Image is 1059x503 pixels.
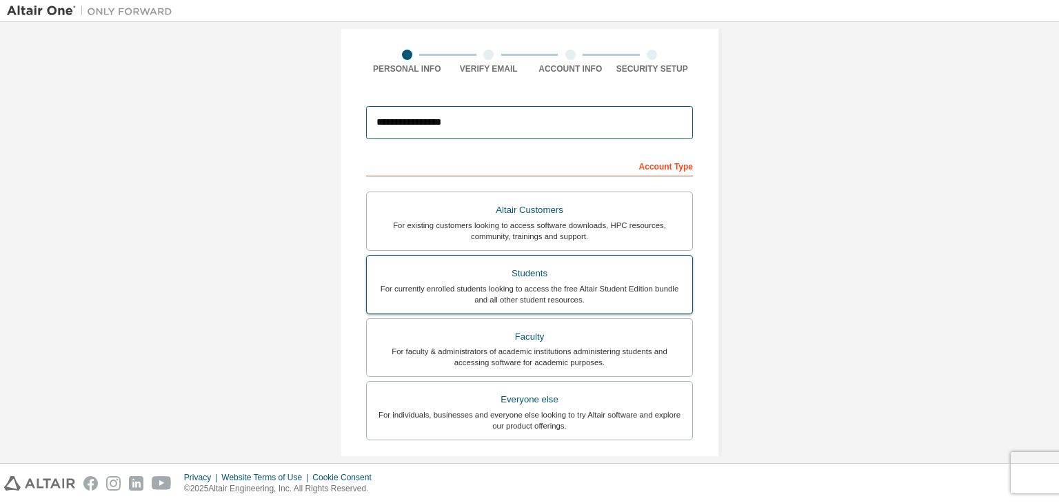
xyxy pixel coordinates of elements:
[312,472,379,483] div: Cookie Consent
[375,283,684,305] div: For currently enrolled students looking to access the free Altair Student Edition bundle and all ...
[366,154,693,176] div: Account Type
[129,476,143,491] img: linkedin.svg
[184,472,221,483] div: Privacy
[375,201,684,220] div: Altair Customers
[612,63,694,74] div: Security Setup
[7,4,179,18] img: Altair One
[83,476,98,491] img: facebook.svg
[375,264,684,283] div: Students
[106,476,121,491] img: instagram.svg
[221,472,312,483] div: Website Terms of Use
[375,220,684,242] div: For existing customers looking to access software downloads, HPC resources, community, trainings ...
[184,483,380,495] p: © 2025 Altair Engineering, Inc. All Rights Reserved.
[366,63,448,74] div: Personal Info
[152,476,172,491] img: youtube.svg
[375,327,684,347] div: Faculty
[375,390,684,409] div: Everyone else
[4,476,75,491] img: altair_logo.svg
[375,346,684,368] div: For faculty & administrators of academic institutions administering students and accessing softwa...
[448,63,530,74] div: Verify Email
[529,63,612,74] div: Account Info
[375,409,684,431] div: For individuals, businesses and everyone else looking to try Altair software and explore our prod...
